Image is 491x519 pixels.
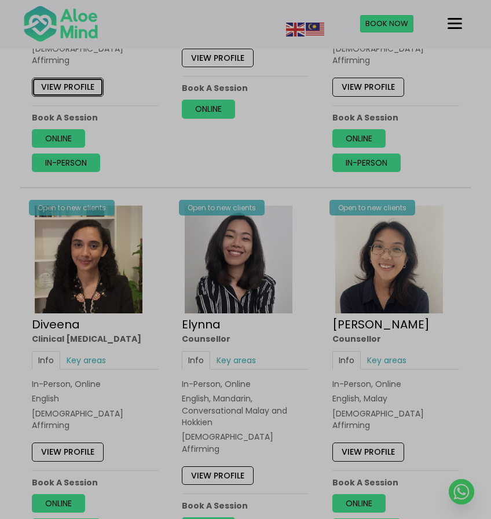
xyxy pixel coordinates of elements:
[332,393,459,404] p: English, Malay
[32,476,159,488] p: Book A Session
[182,316,221,332] a: Elynna
[332,443,404,461] a: View profile
[332,476,459,488] p: Book A Session
[365,18,408,29] span: Book Now
[332,112,459,123] p: Book A Session
[332,78,404,97] a: View profile
[32,316,80,332] a: Diveena
[443,14,467,34] button: Menu
[32,443,104,461] a: View profile
[185,206,292,313] img: Elynna Counsellor
[332,407,459,431] div: [DEMOGRAPHIC_DATA] Affirming
[32,112,159,123] p: Book A Session
[182,49,254,67] a: View profile
[332,316,430,332] a: [PERSON_NAME]
[60,351,112,370] a: Key areas
[182,378,309,390] div: In-Person, Online
[182,500,309,511] p: Book A Session
[332,333,459,345] div: Counsellor
[32,333,159,345] div: Clinical [MEDICAL_DATA]
[182,431,309,455] div: [DEMOGRAPHIC_DATA] Affirming
[210,351,262,370] a: Key areas
[332,43,459,67] div: [DEMOGRAPHIC_DATA] Affirming
[329,200,415,215] div: Open to new clients
[332,494,386,513] a: Online
[32,78,104,97] a: View profile
[182,351,210,370] a: Info
[332,351,361,370] a: Info
[332,378,459,390] div: In-Person, Online
[286,23,306,35] a: English
[35,206,142,313] img: IMG_1660 – Diveena Nair
[179,200,265,215] div: Open to new clients
[335,206,443,313] img: Emelyne Counsellor
[182,466,254,485] a: View profile
[23,5,98,43] img: Aloe mind Logo
[449,479,474,505] a: Whatsapp
[32,129,85,148] a: Online
[182,333,309,345] div: Counsellor
[29,200,115,215] div: Open to new clients
[306,23,324,36] img: ms
[306,23,325,35] a: Malay
[360,15,413,32] a: Book Now
[332,154,401,173] a: In-person
[182,100,235,119] a: Online
[182,82,309,94] p: Book A Session
[32,494,85,513] a: Online
[32,393,159,404] p: English
[332,129,386,148] a: Online
[32,378,159,390] div: In-Person, Online
[361,351,413,370] a: Key areas
[32,351,60,370] a: Info
[286,23,305,36] img: en
[32,154,100,173] a: In-person
[32,407,159,431] div: [DEMOGRAPHIC_DATA] Affirming
[182,393,309,428] p: English, Mandarin, Conversational Malay and Hokkien
[32,43,159,67] div: [DEMOGRAPHIC_DATA] Affirming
